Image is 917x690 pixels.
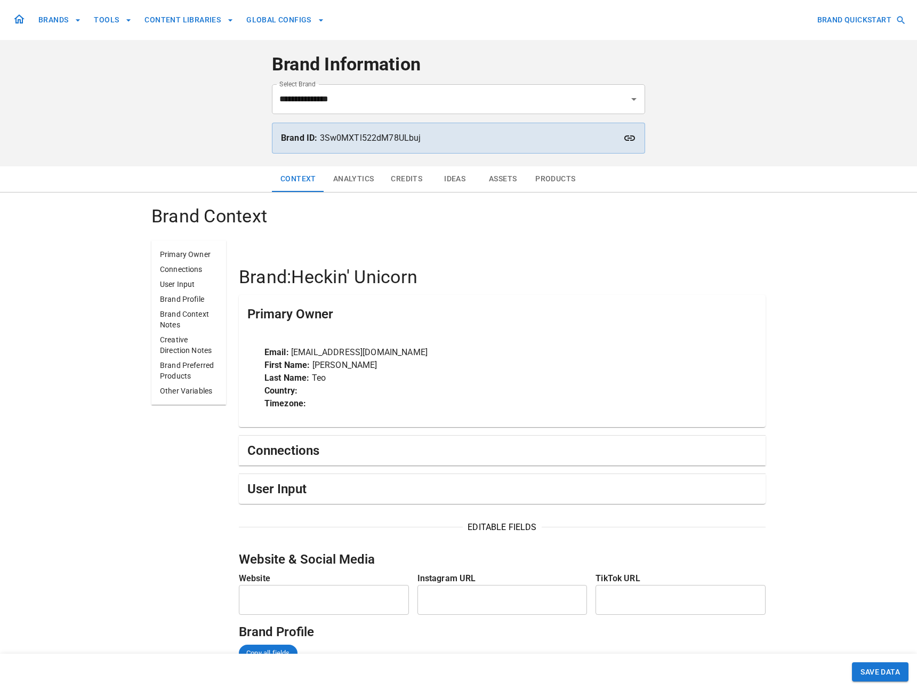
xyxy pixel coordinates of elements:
[160,249,218,260] p: Primary Owner
[239,436,766,466] div: Connections
[626,92,641,107] button: Open
[264,372,740,384] p: Teo
[239,474,766,504] div: User Input
[90,10,136,30] button: TOOLS
[813,10,908,30] button: BRAND QUICKSTART
[160,334,218,356] p: Creative Direction Notes
[281,133,317,143] strong: Brand ID:
[160,264,218,275] p: Connections
[264,386,297,396] strong: Country:
[239,623,766,640] h5: Brand Profile
[417,572,588,585] p: Instagram URL
[325,166,383,192] button: Analytics
[852,662,908,682] button: SAVE DATA
[160,360,218,381] p: Brand Preferred Products
[239,645,297,662] div: Copy all fields
[160,279,218,290] p: User Input
[140,10,238,30] button: CONTENT LIBRARIES
[247,306,333,323] h5: Primary Owner
[247,442,319,459] h5: Connections
[239,551,766,568] h5: Website & Social Media
[242,10,328,30] button: GLOBAL CONFIGS
[239,295,766,333] div: Primary Owner
[272,166,325,192] button: Context
[239,266,766,288] h4: Brand: Heckin' Unicorn
[264,346,740,359] p: [EMAIL_ADDRESS][DOMAIN_NAME]
[240,648,296,659] span: Copy all fields
[160,294,218,304] p: Brand Profile
[160,309,218,330] p: Brand Context Notes
[479,166,527,192] button: Assets
[160,386,218,396] p: Other Variables
[281,132,636,145] p: 3Sw0MXTl522dM78ULbuj
[247,480,307,498] h5: User Input
[431,166,479,192] button: Ideas
[527,166,584,192] button: Products
[463,521,542,534] span: EDITABLE FIELDS
[596,572,766,585] p: TikTok URL
[239,572,409,585] p: Website
[279,79,316,89] label: Select Brand
[34,10,85,30] button: BRANDS
[264,373,310,383] strong: Last Name:
[151,205,766,228] h4: Brand Context
[264,398,306,408] strong: Timezone:
[264,360,310,370] strong: First Name:
[272,53,645,76] h4: Brand Information
[264,359,740,372] p: [PERSON_NAME]
[382,166,431,192] button: Credits
[264,347,289,357] strong: Email:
